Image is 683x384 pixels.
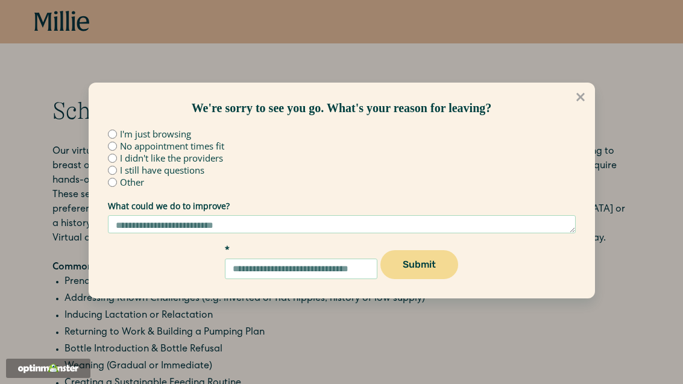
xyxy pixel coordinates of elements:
[18,364,78,373] img: Powered by OptinMonster
[192,101,492,115] span: We're sorry to see you go. What's your reason for leaving?
[120,166,204,175] label: I still have questions
[120,178,144,187] label: Other
[380,250,458,279] button: Submit
[567,83,594,111] button: Close
[108,202,576,210] label: What could we do to improve?
[120,142,224,151] label: No appointment times fit
[120,130,191,139] label: I'm just browsing
[120,154,223,163] label: I didn't like the providers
